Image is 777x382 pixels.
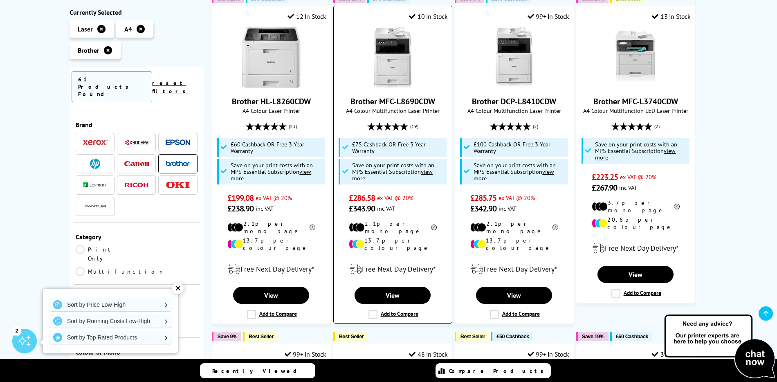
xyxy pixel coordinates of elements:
[592,216,680,231] li: 20.6p per colour page
[72,71,152,102] span: 61 Products Found
[662,313,777,380] img: Open Live Chat window
[338,258,448,281] div: modal_delivery
[231,141,323,154] span: £60 Cashback OR Free 3 Year Warranty
[459,107,569,115] span: A4 Colour Multifunction Laser Printer
[352,141,445,154] span: £75 Cashback OR Free 3 Year Warranty
[460,333,485,339] span: Best Seller
[581,107,691,115] span: A4 Colour Multifunction LED Laser Printer
[333,332,368,341] button: Best Seller
[349,203,375,214] span: £343.90
[256,204,274,212] span: inc VAT
[172,283,184,294] div: ✕
[124,25,132,33] span: A4
[152,79,190,95] a: reset filters
[410,119,418,134] span: (19)
[436,363,551,378] a: Compare Products
[227,220,315,235] li: 2.1p per mono page
[576,332,609,341] button: Save 19%
[212,367,305,375] span: Recently Viewed
[12,326,21,335] div: 2
[78,46,99,54] span: Brother
[90,159,100,169] img: HP
[166,137,190,148] a: Epson
[499,194,535,202] span: ex VAT @ 20%
[496,333,529,339] span: £50 Cashback
[595,140,677,161] span: Save on your print costs with an MPS Essential Subscription
[610,332,652,341] button: £60 Cashback
[227,193,254,203] span: £199.08
[362,27,423,88] img: Brother MFC-L8690CDW
[124,183,149,187] img: Ricoh
[200,363,315,378] a: Recently Viewed
[654,119,660,134] span: (2)
[256,194,292,202] span: ex VAT @ 20%
[227,237,315,252] li: 13.7p per colour page
[338,107,448,115] span: A4 Colour Multifunction Laser Printer
[83,159,108,169] a: HP
[352,168,433,182] u: view more
[216,258,326,281] div: modal_delivery
[605,27,666,88] img: Brother MFC-L3740CDW
[459,258,569,281] div: modal_delivery
[243,332,278,341] button: Best Seller
[349,193,375,203] span: £286.58
[470,237,558,252] li: 13.7p per colour page
[377,194,413,202] span: ex VAT @ 20%
[533,119,538,134] span: (5)
[470,203,497,214] span: £342.90
[490,310,540,319] label: Add to Compare
[616,333,648,339] span: £60 Cashback
[581,237,691,260] div: modal_delivery
[349,237,437,252] li: 13.7p per colour page
[409,350,447,358] div: 48 In Stock
[240,27,302,88] img: Brother HL-L8260CDW
[212,332,241,341] button: Save 9%
[83,140,108,146] img: Xerox
[240,81,302,90] a: Brother HL-L8260CDW
[247,310,297,319] label: Add to Compare
[78,25,93,33] span: Laser
[449,367,548,375] span: Compare Products
[231,168,311,182] u: view more
[83,180,108,190] a: Lexmark
[528,350,569,358] div: 99+ In Stock
[619,184,637,191] span: inc VAT
[166,139,190,146] img: Epson
[124,159,149,169] a: Canon
[49,331,172,344] a: Sort by Top Rated Products
[76,245,137,263] a: Print Only
[124,139,149,146] img: Kyocera
[470,220,558,235] li: 2.1p per mono page
[593,96,678,107] a: Brother MFC-L3740CDW
[352,161,434,182] span: Save on your print costs with an MPS Essential Subscription
[368,310,418,319] label: Add to Compare
[287,12,326,20] div: 12 In Stock
[166,161,190,166] img: Brother
[582,333,604,339] span: Save 19%
[528,12,569,20] div: 99+ In Stock
[455,332,490,341] button: Best Seller
[232,96,311,107] a: Brother HL-L8260CDW
[409,12,447,20] div: 10 In Stock
[605,81,666,90] a: Brother MFC-L3740CDW
[349,220,437,235] li: 2.1p per mono page
[289,119,297,134] span: (23)
[491,332,533,341] button: £50 Cashback
[611,289,661,298] label: Add to Compare
[350,96,435,107] a: Brother MFC-L8690CDW
[474,168,554,182] u: view more
[355,287,431,304] a: View
[474,161,556,182] span: Save on your print costs with an MPS Essential Subscription
[620,173,656,181] span: ex VAT @ 20%
[76,121,198,129] span: Brand
[216,107,326,115] span: A4 Colour Laser Printer
[166,182,190,189] img: OKI
[339,333,364,339] span: Best Seller
[597,266,674,283] a: View
[83,183,108,188] img: Lexmark
[76,233,198,241] span: Category
[49,315,172,328] a: Sort by Running Costs Low-High
[166,180,190,190] a: OKI
[362,81,423,90] a: Brother MFC-L8690CDW
[227,203,254,214] span: £238.90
